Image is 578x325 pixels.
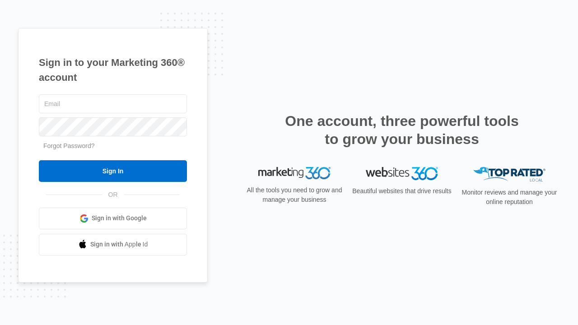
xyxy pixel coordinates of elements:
[92,214,147,223] span: Sign in with Google
[43,142,95,149] a: Forgot Password?
[244,186,345,204] p: All the tools you need to grow and manage your business
[459,188,560,207] p: Monitor reviews and manage your online reputation
[102,190,124,200] span: OR
[39,160,187,182] input: Sign In
[90,240,148,249] span: Sign in with Apple Id
[39,55,187,85] h1: Sign in to your Marketing 360® account
[282,112,522,148] h2: One account, three powerful tools to grow your business
[39,208,187,229] a: Sign in with Google
[366,167,438,180] img: Websites 360
[258,167,331,180] img: Marketing 360
[473,167,545,182] img: Top Rated Local
[39,234,187,255] a: Sign in with Apple Id
[39,94,187,113] input: Email
[351,186,452,196] p: Beautiful websites that drive results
